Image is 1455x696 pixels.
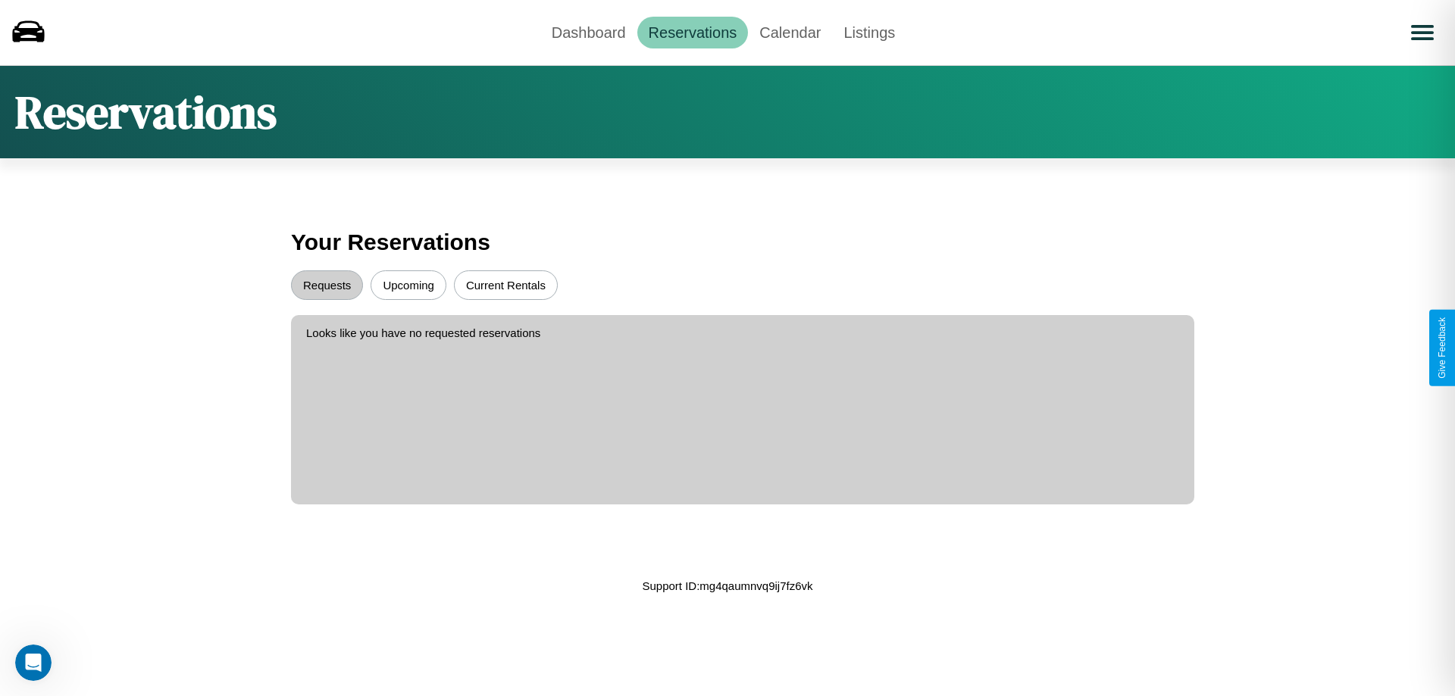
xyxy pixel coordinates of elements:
[15,645,52,681] iframe: Intercom live chat
[637,17,749,48] a: Reservations
[642,576,812,596] p: Support ID: mg4qaumnvq9ij7fz6vk
[371,270,446,300] button: Upcoming
[540,17,637,48] a: Dashboard
[1401,11,1444,54] button: Open menu
[15,81,277,143] h1: Reservations
[748,17,832,48] a: Calendar
[832,17,906,48] a: Listings
[1437,317,1447,379] div: Give Feedback
[291,222,1164,263] h3: Your Reservations
[306,323,1179,343] p: Looks like you have no requested reservations
[454,270,558,300] button: Current Rentals
[291,270,363,300] button: Requests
